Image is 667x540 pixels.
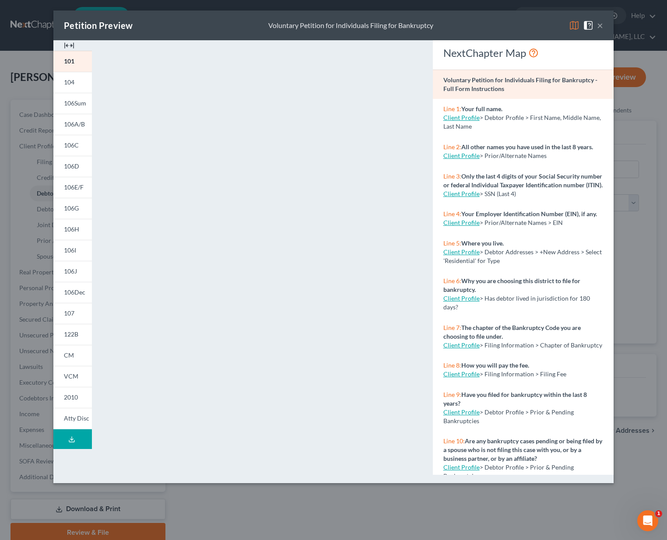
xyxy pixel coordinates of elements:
span: 106H [64,225,79,233]
span: 106I [64,246,76,254]
iframe: <object ng-attr-data='[URL][DOMAIN_NAME]' type='application/pdf' width='100%' height='975px'></ob... [108,47,417,474]
a: 106Dec [53,282,92,303]
strong: Voluntary Petition for Individuals Filing for Bankruptcy - Full Form Instructions [443,76,597,92]
span: > Debtor Profile > First Name, Middle Name, Last Name [443,114,601,130]
a: CM [53,345,92,366]
a: 106J [53,261,92,282]
a: Client Profile [443,295,480,302]
a: Client Profile [443,152,480,159]
a: Client Profile [443,463,480,471]
strong: Have you filed for bankruptcy within the last 8 years? [443,391,587,407]
a: 106A/B [53,114,92,135]
span: 106Sum [64,99,86,107]
span: 106Dec [64,288,85,296]
span: Line 10: [443,437,465,445]
span: 106C [64,141,79,149]
span: Line 7: [443,324,461,331]
span: > Debtor Addresses > +New Address > Select 'Residential' for Type [443,248,602,264]
a: Atty Disc [53,408,92,429]
span: Line 8: [443,361,461,369]
span: 101 [64,57,74,65]
a: 106H [53,219,92,240]
span: > Prior/Alternate Names > EIN [480,219,563,226]
strong: Your Employer Identification Number (EIN), if any. [461,210,597,217]
a: 122B [53,324,92,345]
div: NextChapter Map [443,46,603,60]
strong: All other names you have used in the last 8 years. [461,143,593,151]
a: 106D [53,156,92,177]
span: 106E/F [64,183,84,191]
span: Line 4: [443,210,461,217]
strong: Why you are choosing this district to file for bankruptcy. [443,277,580,293]
span: > Debtor Profile > Prior & Pending Bankruptcies [443,463,574,480]
a: 2010 [53,387,92,408]
strong: Where you live. [461,239,504,247]
span: Line 5: [443,239,461,247]
span: 104 [64,78,74,86]
span: 2010 [64,393,78,401]
span: Line 6: [443,277,461,284]
strong: Are any bankruptcy cases pending or being filed by a spouse who is not filing this case with you,... [443,437,602,462]
div: Voluntary Petition for Individuals Filing for Bankruptcy [268,21,433,31]
span: 106A/B [64,120,85,128]
a: 106G [53,198,92,219]
img: help-close-5ba153eb36485ed6c1ea00a893f15db1cb9b99d6cae46e1a8edb6c62d00a1a76.svg [583,20,593,31]
span: > SSN (Last 4) [480,190,516,197]
span: Line 2: [443,143,461,151]
span: 106D [64,162,79,170]
a: 101 [53,51,92,72]
span: 1 [655,510,662,517]
span: 122B [64,330,78,338]
a: 106Sum [53,93,92,114]
a: 106C [53,135,92,156]
strong: The chapter of the Bankruptcy Code you are choosing to file under. [443,324,581,340]
span: Line 1: [443,105,461,112]
span: > Debtor Profile > Prior & Pending Bankruptcies [443,408,574,424]
a: VCM [53,366,92,387]
a: Client Profile [443,190,480,197]
a: Client Profile [443,114,480,121]
span: Atty Disc [64,414,89,422]
a: 106E/F [53,177,92,198]
strong: Your full name. [461,105,502,112]
a: 107 [53,303,92,324]
span: CM [64,351,74,359]
a: Client Profile [443,341,480,349]
span: > Filing Information > Filing Fee [480,370,566,378]
span: 106J [64,267,77,275]
img: expand-e0f6d898513216a626fdd78e52531dac95497ffd26381d4c15ee2fc46db09dca.svg [64,40,74,51]
iframe: Intercom live chat [637,510,658,531]
a: Client Profile [443,219,480,226]
span: Line 9: [443,391,461,398]
span: > Prior/Alternate Names [480,152,547,159]
strong: Only the last 4 digits of your Social Security number or federal Individual Taxpayer Identificati... [443,172,603,189]
span: 107 [64,309,74,317]
button: × [597,20,603,31]
a: 106I [53,240,92,261]
strong: How you will pay the fee. [461,361,529,369]
a: Client Profile [443,370,480,378]
div: Petition Preview [64,19,133,32]
span: 106G [64,204,79,212]
span: > Has debtor lived in jurisdiction for 180 days? [443,295,590,311]
img: map-eea8200ae884c6f1103ae1953ef3d486a96c86aabb227e865a55264e3737af1f.svg [569,20,579,31]
a: 104 [53,72,92,93]
a: Client Profile [443,248,480,256]
span: > Filing Information > Chapter of Bankruptcy [480,341,602,349]
span: Line 3: [443,172,461,180]
span: VCM [64,372,78,380]
a: Client Profile [443,408,480,416]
